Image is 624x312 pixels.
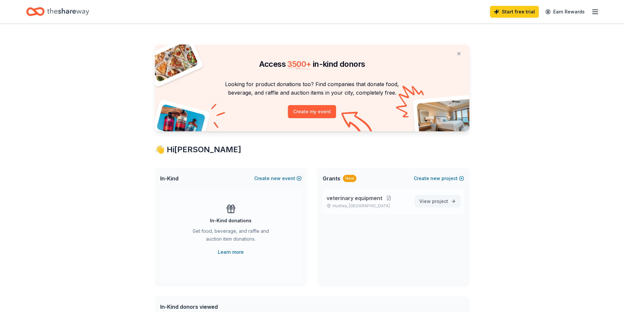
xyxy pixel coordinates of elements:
span: veterinary equipment [327,194,382,202]
div: In-Kind donors viewed [160,303,293,311]
button: Createnewevent [254,174,302,182]
span: 3500 + [287,59,311,69]
span: Access in-kind donors [259,59,365,69]
button: Createnewproject [414,174,464,182]
img: Pizza [147,41,199,83]
span: new [430,174,440,182]
p: Looking for product donations too? Find companies that donate food, beverage, and raffle and auct... [163,80,462,97]
div: 👋 Hi [PERSON_NAME] [155,144,469,155]
a: Home [26,4,89,19]
span: project [432,198,448,204]
a: View project [415,195,460,207]
span: Grants [323,174,340,182]
p: Huntley, [GEOGRAPHIC_DATA] [327,203,410,209]
a: Earn Rewards [541,6,589,18]
img: Curvy arrow [341,112,374,136]
span: View [419,197,448,205]
div: Get food, beverage, and raffle and auction item donations. [186,227,275,246]
button: Create my event [288,105,336,118]
span: new [271,174,281,182]
span: In-Kind [160,174,179,182]
a: Start free trial [490,6,539,18]
div: In-Kind donations [210,217,252,225]
a: Learn more [218,248,244,256]
div: New [343,175,356,182]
